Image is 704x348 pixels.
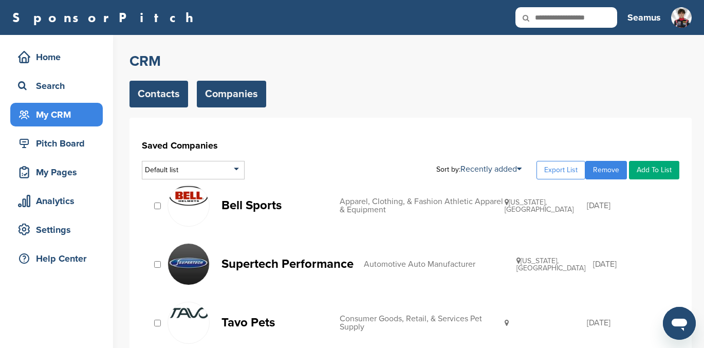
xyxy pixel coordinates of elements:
[10,189,103,213] a: Analytics
[168,185,209,207] img: Bell helments alfiejay
[10,160,103,184] a: My Pages
[10,74,103,98] a: Search
[10,247,103,270] a: Help Center
[15,163,103,181] div: My Pages
[168,244,209,285] img: Images (13)
[168,302,209,324] img: Download (2)
[168,185,669,227] a: Bell helments alfiejay Bell Sports Apparel, Clothing, & Fashion Athletic Apparel & Equipment [US_...
[10,45,103,69] a: Home
[15,105,103,124] div: My CRM
[460,164,522,174] a: Recently added
[15,134,103,153] div: Pitch Board
[221,316,329,329] p: Tavo Pets
[10,218,103,242] a: Settings
[142,136,679,155] h1: Saved Companies
[129,81,188,107] a: Contacts
[15,221,103,239] div: Settings
[340,315,505,331] div: Consumer Goods, Retail, & Services Pet Supply
[340,197,505,214] div: Apparel, Clothing, & Fashion Athletic Apparel & Equipment
[12,11,200,24] a: SponsorPitch
[15,192,103,210] div: Analytics
[627,6,661,29] a: Seamus
[129,52,692,70] h2: CRM
[10,103,103,126] a: My CRM
[15,48,103,66] div: Home
[142,161,245,179] div: Default list
[197,81,266,107] a: Companies
[663,307,696,340] iframe: Button to launch messaging window
[10,132,103,155] a: Pitch Board
[221,258,354,270] p: Supertech Performance
[627,10,661,25] h3: Seamus
[629,161,679,179] a: Add To List
[585,161,627,179] a: Remove
[15,249,103,268] div: Help Center
[593,260,670,268] div: [DATE]
[505,198,587,213] div: [US_STATE], [GEOGRAPHIC_DATA]
[436,165,522,173] div: Sort by:
[364,260,516,268] div: Automotive Auto Manufacturer
[168,243,669,285] a: Images (13) Supertech Performance Automotive Auto Manufacturer [US_STATE], [GEOGRAPHIC_DATA] [DATE]
[221,199,329,212] p: Bell Sports
[15,77,103,95] div: Search
[168,302,669,344] a: Download (2) Tavo Pets Consumer Goods, Retail, & Services Pet Supply [DATE]
[587,319,669,327] div: [DATE]
[516,257,593,272] div: [US_STATE], [GEOGRAPHIC_DATA]
[671,7,692,28] img: Seamus pic
[587,202,669,210] div: [DATE]
[536,161,585,179] a: Export List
